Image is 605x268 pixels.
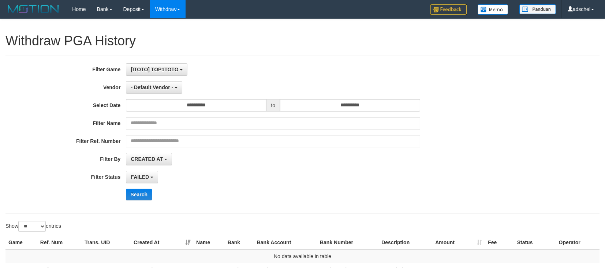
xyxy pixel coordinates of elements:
[126,63,187,76] button: [ITOTO] TOP1TOTO
[266,99,280,112] span: to
[378,236,432,249] th: Description
[126,153,172,165] button: CREATED AT
[225,236,254,249] th: Bank
[131,67,178,72] span: [ITOTO] TOP1TOTO
[514,236,556,249] th: Status
[5,249,600,263] td: No data available in table
[131,156,163,162] span: CREATED AT
[432,236,485,249] th: Amount: activate to sort column ascending
[556,236,600,249] th: Operator
[5,4,61,15] img: MOTION_logo.png
[126,81,182,94] button: - Default Vendor -
[193,236,225,249] th: Name
[430,4,467,15] img: Feedback.jpg
[519,4,556,14] img: panduan.png
[254,236,317,249] th: Bank Account
[131,236,193,249] th: Created At: activate to sort column ascending
[5,34,600,48] h1: Withdraw PGA History
[485,236,514,249] th: Fee
[478,4,508,15] img: Button%20Memo.svg
[317,236,378,249] th: Bank Number
[131,84,173,90] span: - Default Vendor -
